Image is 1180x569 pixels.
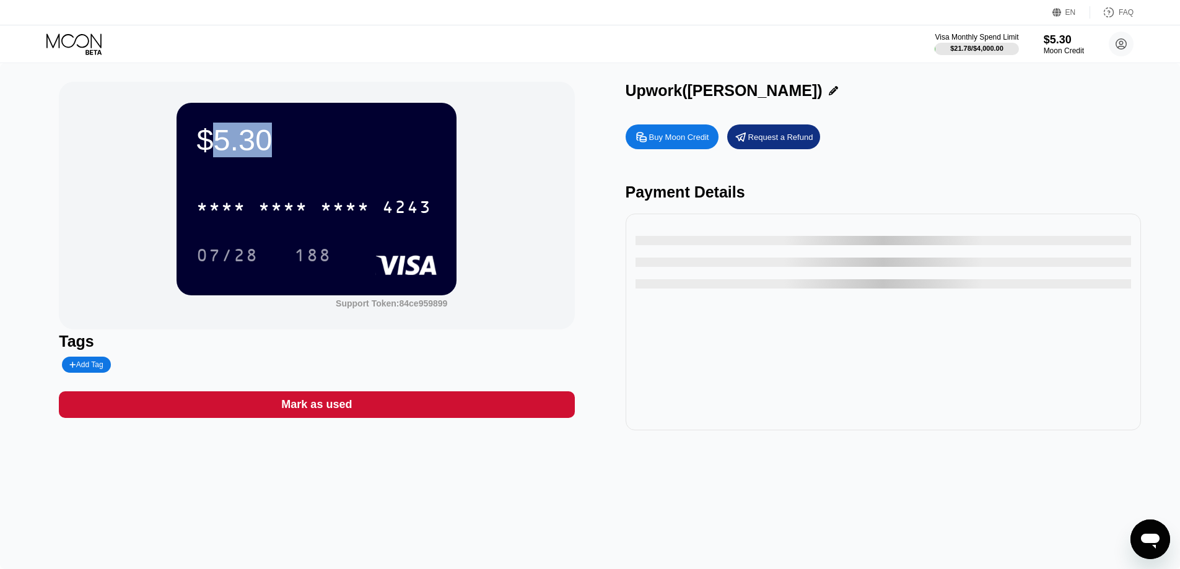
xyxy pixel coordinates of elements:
[285,240,341,271] div: 188
[1044,46,1084,55] div: Moon Credit
[1052,6,1090,19] div: EN
[281,397,352,412] div: Mark as used
[1044,33,1084,46] div: $5.30
[196,123,437,157] div: $5.30
[59,332,574,350] div: Tags
[1119,8,1134,17] div: FAQ
[336,298,447,308] div: Support Token:84ce959899
[1130,519,1170,559] iframe: Button to launch messaging window
[649,132,709,142] div: Buy Moon Credit
[935,33,1018,55] div: Visa Monthly Spend Limit$21.78/$4,000.00
[62,357,110,373] div: Add Tag
[382,199,432,219] div: 4243
[294,247,331,267] div: 188
[196,247,258,267] div: 07/28
[626,82,823,100] div: Upwork([PERSON_NAME])
[727,124,820,149] div: Request a Refund
[626,124,719,149] div: Buy Moon Credit
[1044,33,1084,55] div: $5.30Moon Credit
[748,132,813,142] div: Request a Refund
[59,391,574,418] div: Mark as used
[1065,8,1076,17] div: EN
[950,45,1003,52] div: $21.78 / $4,000.00
[187,240,268,271] div: 07/28
[935,33,1018,41] div: Visa Monthly Spend Limit
[1090,6,1134,19] div: FAQ
[69,360,103,369] div: Add Tag
[336,298,447,308] div: Support Token: 84ce959899
[626,183,1141,201] div: Payment Details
